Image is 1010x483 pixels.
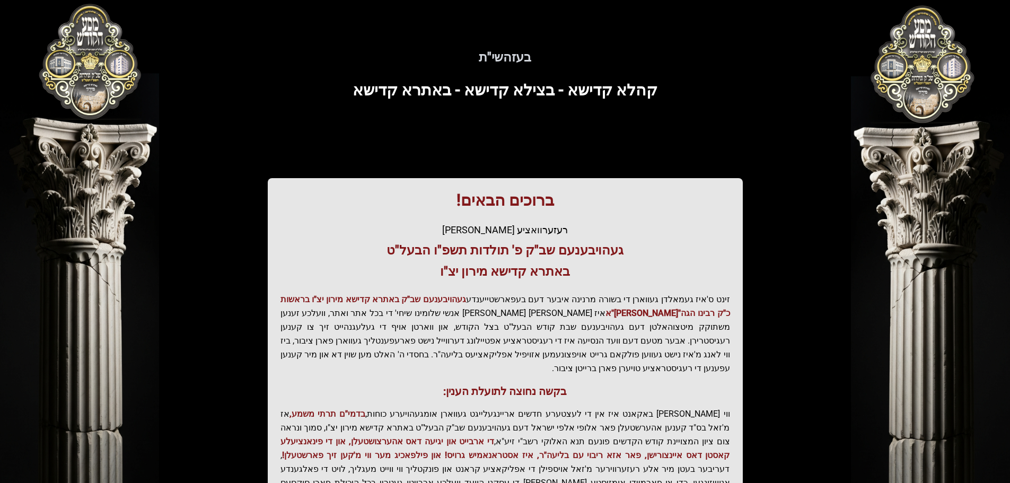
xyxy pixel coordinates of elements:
[353,81,657,99] span: קהלא קדישא - בצילא קדישא - באתרא קדישא
[289,409,365,419] span: בדמי"ם תרתי משמע,
[280,384,730,399] h3: בקשה נחוצה לתועלת הענין:
[183,49,828,66] h5: בעזהשי"ת
[280,436,730,460] span: די ארבייט און יגיעה דאס אהערצושטעלן, און די פינאנציעלע קאסטן דאס איינצורישן, פאר אזא ריבוי עם בלי...
[280,293,730,375] p: זינט ס'איז געמאלדן געווארן די בשורה מרנינה איבער דעם בעפארשטייענדע איז [PERSON_NAME] [PERSON_NAME...
[280,294,730,318] span: געהויבענעם שב"ק באתרא קדישא מירון יצ"ו בראשות כ"ק רבינו הגה"[PERSON_NAME]"א
[280,263,730,280] h3: באתרא קדישא מירון יצ"ו
[280,191,730,210] h1: ברוכים הבאים!
[280,242,730,259] h3: געהויבענעם שב"ק פ' תולדות תשפ"ו הבעל"ט
[280,223,730,238] div: רעזערוואציע [PERSON_NAME]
